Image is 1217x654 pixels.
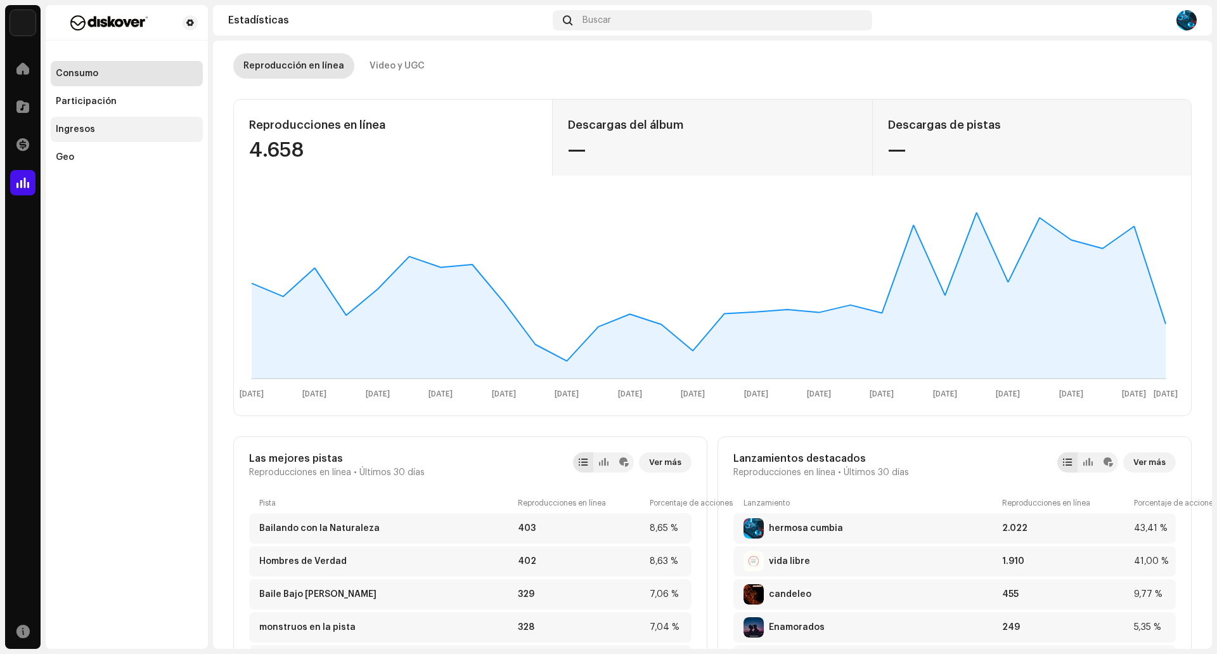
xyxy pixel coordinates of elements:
div: — [568,140,856,160]
div: 2.022 [1002,523,1129,533]
text: [DATE] [1122,390,1146,398]
span: Reproducciones en línea [733,468,835,478]
div: Ingresos [56,124,95,134]
div: 43,41 % [1134,523,1166,533]
div: candeleo [769,589,811,599]
div: — [888,140,1176,160]
text: [DATE] [302,390,326,398]
div: 5,35 % [1134,622,1166,632]
div: Hombres de Verdad [259,556,347,566]
div: Geo [56,152,74,162]
div: Bailando con la Naturaleza [259,523,380,533]
div: Reproducciones en línea [518,498,645,508]
div: Lanzamientos destacados [733,452,909,465]
text: [DATE] [1154,390,1178,398]
re-m-nav-item: Geo [51,145,203,170]
img: C40CA391-89F5-404B-9968-F56332F52AA8 [744,584,764,605]
div: 41,00 % [1134,556,1166,566]
div: 7,04 % [650,622,681,632]
div: 9,77 % [1134,589,1166,599]
div: 8,63 % [650,556,681,566]
div: 328 [518,622,645,632]
div: 329 [518,589,645,599]
img: F1C373BC-8CBA-44C9-B125-F983A2B1BF48 [744,551,764,572]
div: Estadísticas [228,15,548,25]
span: Buscar [583,15,611,25]
div: Porcentaje de acciones [650,498,681,508]
div: 403 [518,523,645,533]
text: [DATE] [618,390,642,398]
text: [DATE] [933,390,957,398]
div: Baile Bajo la Luna [259,589,377,599]
div: vida libre [769,556,810,566]
text: [DATE] [555,390,579,398]
div: Consumo [56,69,98,79]
text: [DATE] [1059,390,1083,398]
span: Últimos 30 días [359,468,425,478]
div: Video y UGC [370,53,425,79]
div: Reproducciones en línea [1002,498,1129,508]
text: [DATE] [428,390,453,398]
div: 1.910 [1002,556,1129,566]
span: Ver más [649,450,681,475]
text: [DATE] [807,390,831,398]
div: Descargas de pistas [888,115,1176,135]
text: [DATE] [240,390,264,398]
div: Las mejores pistas [249,452,425,465]
img: 297a105e-aa6c-4183-9ff4-27133c00f2e2 [10,10,35,36]
text: [DATE] [366,390,390,398]
re-m-nav-item: Consumo [51,61,203,86]
span: Últimos 30 días [844,468,909,478]
div: Lanzamiento [744,498,997,508]
span: • [838,468,841,478]
text: [DATE] [492,390,516,398]
div: 402 [518,556,645,566]
img: A09F0FE7-6077-4998-8F55-36D97E72C23A [744,617,764,638]
div: Reproducción en línea [243,53,344,79]
button: Ver más [1123,452,1176,473]
img: f29a3560-dd48-4e38-b32b-c7dc0a486f0f [56,15,162,30]
div: 7,06 % [650,589,681,599]
div: 249 [1002,622,1129,632]
re-m-nav-item: Participación [51,89,203,114]
div: Porcentaje de acciones [1134,498,1166,508]
div: Participación [56,96,117,107]
div: 4.658 [249,140,537,160]
div: 455 [1002,589,1129,599]
text: [DATE] [996,390,1020,398]
span: Ver más [1133,450,1166,475]
div: hermosa cumbia [769,523,843,533]
div: Descargas del álbum [568,115,856,135]
button: Ver más [639,452,692,473]
div: Reproducciones en línea [249,115,537,135]
span: Reproducciones en línea [249,468,351,478]
re-m-nav-item: Ingresos [51,117,203,142]
text: [DATE] [681,390,705,398]
text: [DATE] [744,390,768,398]
div: Enamorados [769,622,825,632]
img: 82911a40-b764-4ca2-ad4e-6a1973f28085 [1176,10,1197,30]
img: 208049A3-F086-4F5D-8119-AC2A59032CAF [744,518,764,539]
span: • [354,468,357,478]
div: monstruos en la pista [259,622,356,632]
div: Pista [259,498,513,508]
text: [DATE] [870,390,894,398]
div: 8,65 % [650,523,681,533]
